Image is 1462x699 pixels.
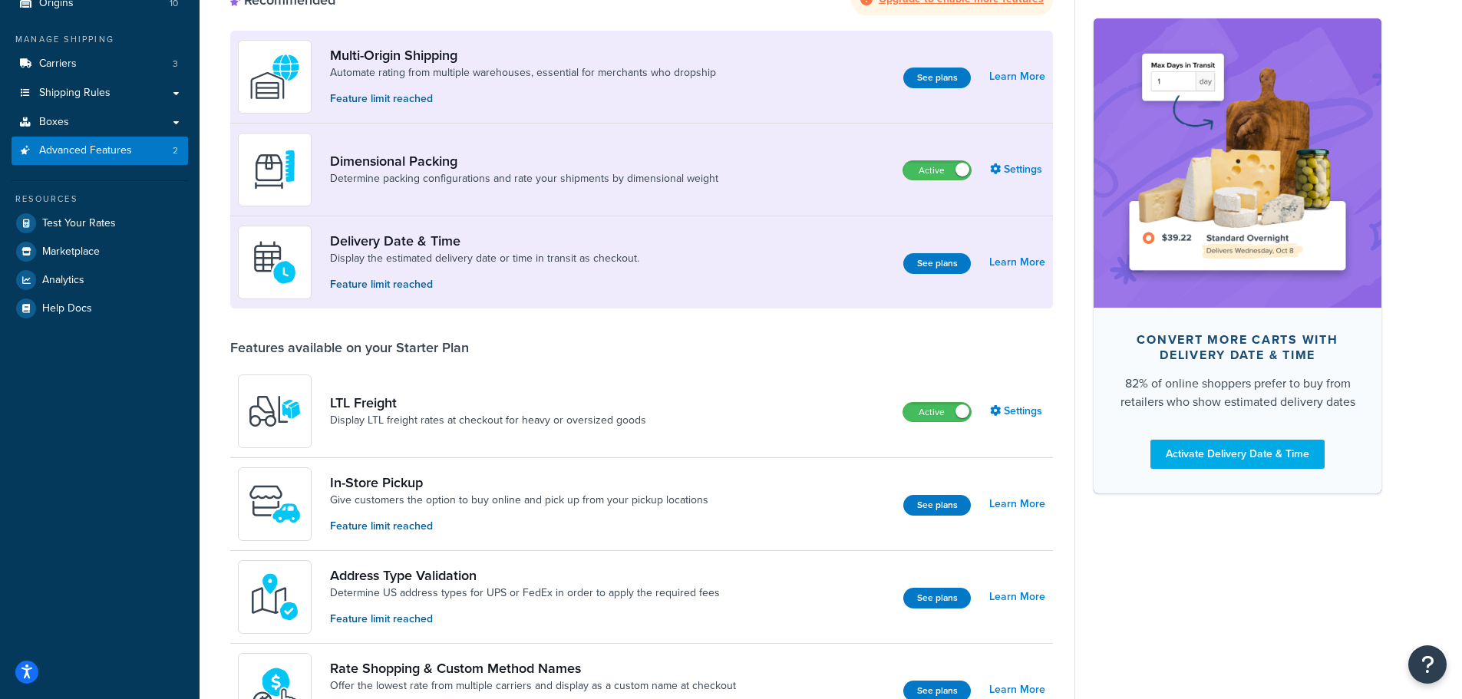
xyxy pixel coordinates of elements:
[990,159,1045,180] a: Settings
[39,144,132,157] span: Advanced Features
[39,58,77,71] span: Carriers
[330,585,720,601] a: Determine US address types for UPS or FedEx in order to apply the required fees
[1118,331,1357,362] div: Convert more carts with delivery date & time
[42,246,100,259] span: Marketplace
[903,588,971,608] button: See plans
[1408,645,1447,684] button: Open Resource Center
[330,567,720,584] a: Address Type Validation
[12,193,188,206] div: Resources
[42,302,92,315] span: Help Docs
[330,394,646,411] a: LTL Freight
[248,236,302,289] img: gfkeb5ejjkALwAAAABJRU5ErkJggg==
[990,401,1045,422] a: Settings
[12,137,188,165] a: Advanced Features2
[39,87,111,100] span: Shipping Rules
[330,153,718,170] a: Dimensional Packing
[12,108,188,137] a: Boxes
[330,493,708,508] a: Give customers the option to buy online and pick up from your pickup locations
[42,217,116,230] span: Test Your Rates
[248,570,302,624] img: kIG8fy0lQAAAABJRU5ErkJggg==
[330,47,716,64] a: Multi-Origin Shipping
[330,518,708,535] p: Feature limit reached
[330,276,639,293] p: Feature limit reached
[903,253,971,274] button: See plans
[903,68,971,88] button: See plans
[330,660,736,677] a: Rate Shopping & Custom Method Names
[1150,439,1325,468] a: Activate Delivery Date & Time
[12,209,188,237] a: Test Your Rates
[12,137,188,165] li: Advanced Features
[12,238,188,265] a: Marketplace
[173,58,178,71] span: 3
[903,161,971,180] label: Active
[989,586,1045,608] a: Learn More
[12,33,188,46] div: Manage Shipping
[1118,374,1357,410] div: 82% of online shoppers prefer to buy from retailers who show estimated delivery dates
[330,474,708,491] a: In-Store Pickup
[12,50,188,78] a: Carriers3
[330,91,716,107] p: Feature limit reached
[248,50,302,104] img: WatD5o0RtDAAAAAElFTkSuQmCC
[330,251,639,266] a: Display the estimated delivery date or time in transit as checkout.
[12,50,188,78] li: Carriers
[330,171,718,186] a: Determine packing configurations and rate your shipments by dimensional weight
[330,65,716,81] a: Automate rating from multiple warehouses, essential for merchants who dropship
[39,116,69,129] span: Boxes
[1117,41,1358,284] img: feature-image-ddt-36eae7f7280da8017bfb280eaccd9c446f90b1fe08728e4019434db127062ab4.png
[173,144,178,157] span: 2
[12,295,188,322] a: Help Docs
[903,403,971,421] label: Active
[989,493,1045,515] a: Learn More
[42,274,84,287] span: Analytics
[248,384,302,438] img: y79ZsPf0fXUFUhFXDzUgf+ktZg5F2+ohG75+v3d2s1D9TjoU8PiyCIluIjV41seZevKCRuEjTPPOKHJsQcmKCXGdfprl3L4q7...
[248,477,302,531] img: wfgcfpwTIucLEAAAAASUVORK5CYII=
[12,79,188,107] a: Shipping Rules
[230,339,469,356] div: Features available on your Starter Plan
[12,266,188,294] a: Analytics
[248,143,302,196] img: DTVBYsAAAAAASUVORK5CYII=
[330,611,720,628] p: Feature limit reached
[989,66,1045,87] a: Learn More
[330,678,736,694] a: Offer the lowest rate from multiple carriers and display as a custom name at checkout
[330,232,639,249] a: Delivery Date & Time
[903,495,971,516] button: See plans
[989,252,1045,273] a: Learn More
[330,413,646,428] a: Display LTL freight rates at checkout for heavy or oversized goods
